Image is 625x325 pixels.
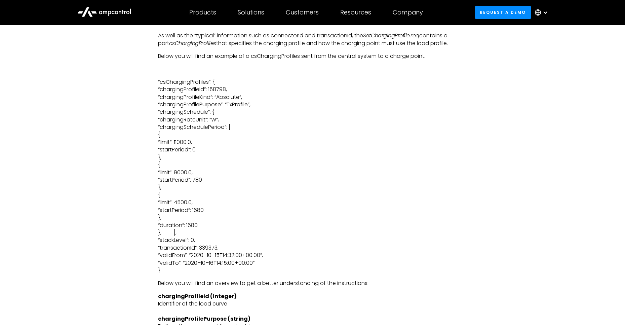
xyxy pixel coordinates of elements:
[158,292,237,300] strong: chargingProfileId (integer)
[238,9,264,16] div: Solutions
[393,9,423,16] div: Company
[158,280,467,287] p: Below you will find an overview to get a better understanding of the instructions:
[363,32,419,39] em: SetChargingProfile.req
[189,9,216,16] div: Products
[286,9,319,16] div: Customers
[169,39,216,47] em: csChargingProfiles
[475,6,531,19] a: Request a demo
[340,9,371,16] div: Resources
[158,32,467,47] p: As well as the “typical” information such as connectorId and transactionId, the contains a part t...
[158,65,467,73] p: ‍
[158,315,250,323] strong: chargingProfilePurpose (string)
[158,78,467,275] p: “csChargingProfiles”: { “chargingProfileId”: 158798, “chargingProfileKind”: “Absolute”, “charging...
[158,52,467,60] p: Below you will find an example of a csChargingProfiles sent from the central system to a charge p...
